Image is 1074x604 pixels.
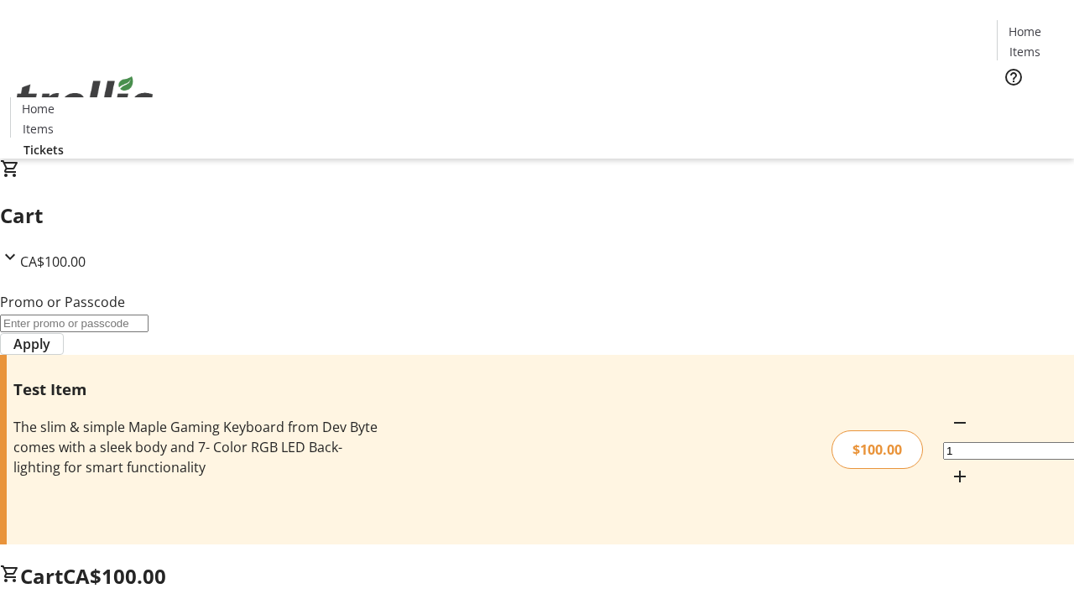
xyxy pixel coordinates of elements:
span: Apply [13,334,50,354]
span: Home [1009,23,1041,40]
span: CA$100.00 [20,253,86,271]
span: CA$100.00 [63,562,166,590]
span: Home [22,100,55,117]
span: Tickets [1010,97,1051,115]
button: Help [997,60,1030,94]
button: Increment by one [943,460,977,493]
img: Orient E2E Organization AshOsQzoDu's Logo [10,58,159,142]
a: Items [11,120,65,138]
a: Home [998,23,1051,40]
span: Items [1009,43,1040,60]
span: Items [23,120,54,138]
h3: Test Item [13,377,380,401]
div: The slim & simple Maple Gaming Keyboard from Dev Byte comes with a sleek body and 7- Color RGB LE... [13,417,380,477]
span: Tickets [23,141,64,159]
div: $100.00 [832,430,923,469]
a: Tickets [10,141,77,159]
a: Items [998,43,1051,60]
a: Home [11,100,65,117]
button: Decrement by one [943,406,977,440]
a: Tickets [997,97,1064,115]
